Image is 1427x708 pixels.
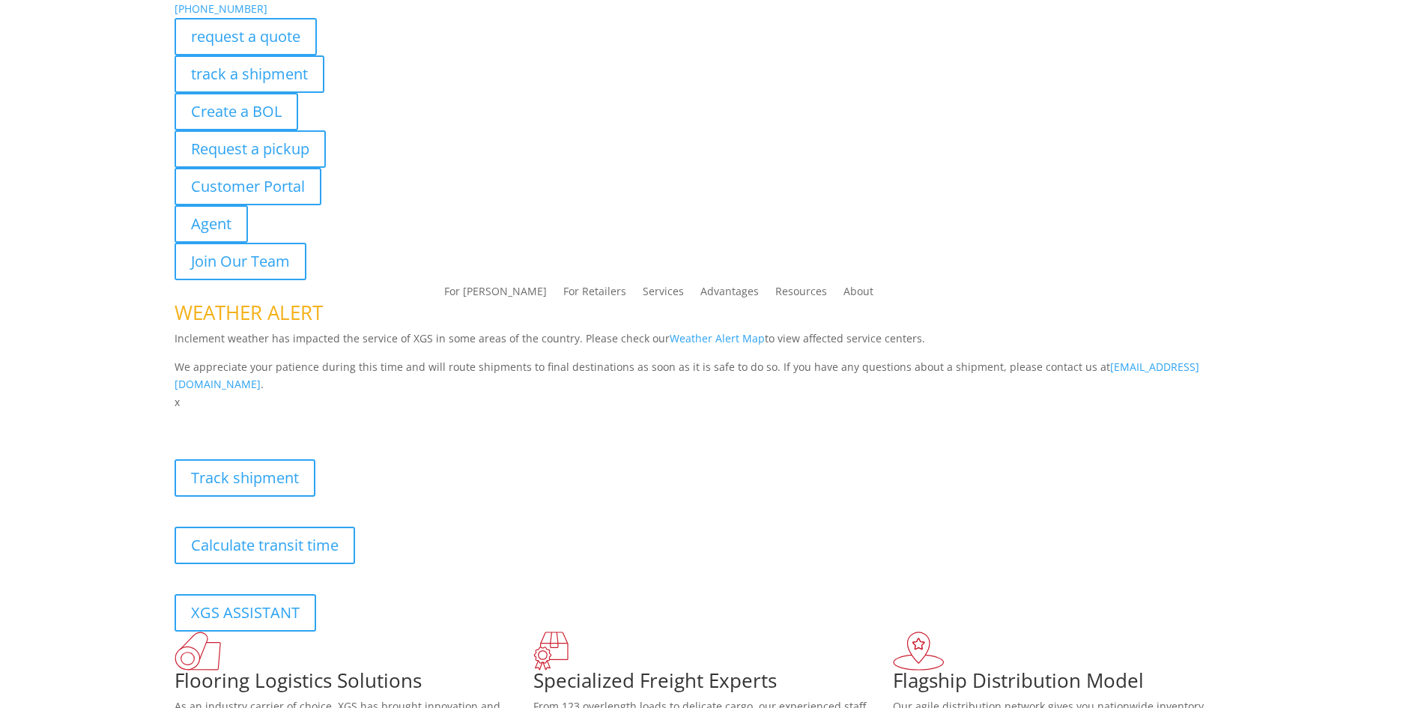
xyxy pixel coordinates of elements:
a: Resources [775,286,827,303]
a: Services [643,286,684,303]
span: WEATHER ALERT [175,299,323,326]
h1: Flooring Logistics Solutions [175,671,534,698]
p: We appreciate your patience during this time and will route shipments to final destinations as so... [175,358,1253,394]
a: Customer Portal [175,168,321,205]
a: For [PERSON_NAME] [444,286,547,303]
a: About [843,286,873,303]
a: Agent [175,205,248,243]
a: Track shipment [175,459,315,497]
img: xgs-icon-focused-on-flooring-red [533,632,569,671]
h1: Flagship Distribution Model [893,671,1252,698]
a: XGS ASSISTANT [175,594,316,632]
a: Advantages [700,286,759,303]
p: Inclement weather has impacted the service of XGS in some areas of the country. Please check our ... [175,330,1253,358]
a: Calculate transit time [175,527,355,564]
img: xgs-icon-total-supply-chain-intelligence-red [175,632,221,671]
a: Join Our Team [175,243,306,280]
a: [PHONE_NUMBER] [175,1,267,16]
a: Request a pickup [175,130,326,168]
a: For Retailers [563,286,626,303]
img: xgs-icon-flagship-distribution-model-red [893,632,945,671]
a: Weather Alert Map [670,331,765,345]
a: track a shipment [175,55,324,93]
a: request a quote [175,18,317,55]
p: x [175,393,1253,411]
a: Create a BOL [175,93,298,130]
b: Visibility, transparency, and control for your entire supply chain. [175,414,509,428]
h1: Specialized Freight Experts [533,671,893,698]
